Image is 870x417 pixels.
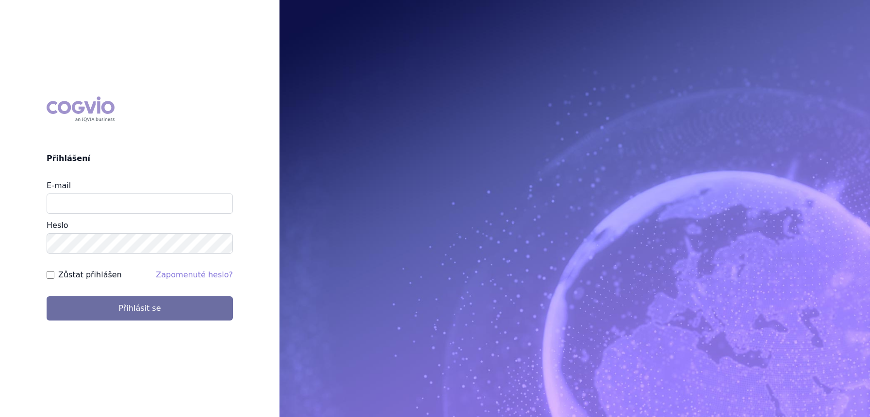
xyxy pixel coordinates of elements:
[156,270,233,279] a: Zapomenuté heslo?
[47,296,233,321] button: Přihlásit se
[47,96,115,122] div: COGVIO
[47,181,71,190] label: E-mail
[47,221,68,230] label: Heslo
[47,153,233,164] h2: Přihlášení
[58,269,122,281] label: Zůstat přihlášen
